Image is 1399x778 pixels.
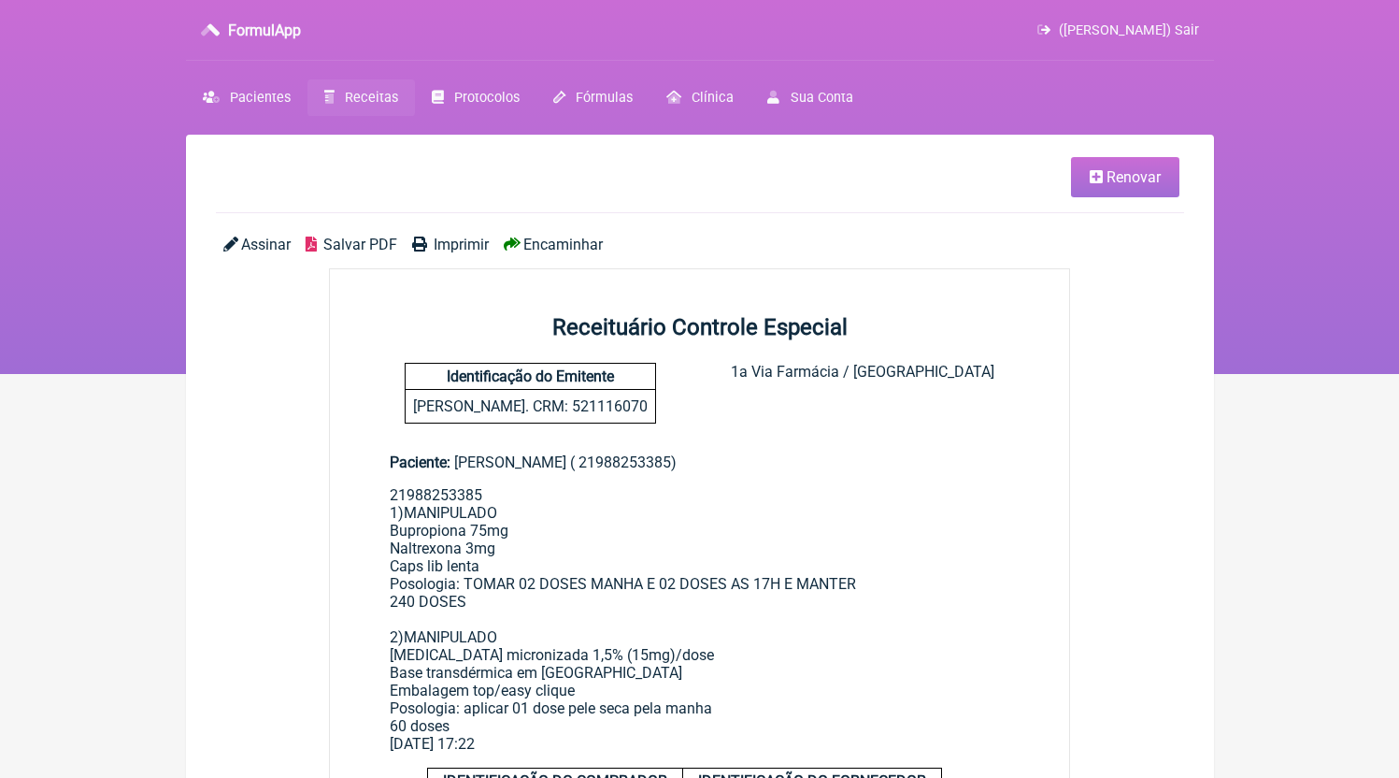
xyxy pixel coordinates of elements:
span: Sua Conta [791,90,853,106]
a: Renovar [1071,157,1179,197]
a: Clínica [650,79,750,116]
a: Encaminhar [504,236,603,253]
span: Imprimir [434,236,489,253]
span: Protocolos [454,90,520,106]
a: Imprimir [412,236,489,253]
a: Sua Conta [750,79,869,116]
a: Fórmulas [536,79,650,116]
a: ([PERSON_NAME]) Sair [1037,22,1198,38]
div: [PERSON_NAME] ( 21988253385) [390,454,1010,471]
span: Assinar [241,236,291,253]
span: Fórmulas [576,90,633,106]
a: Receitas [307,79,415,116]
h4: Identificação do Emitente [406,364,655,390]
span: Salvar PDF [323,236,397,253]
span: Pacientes [230,90,291,106]
span: Paciente: [390,454,450,471]
a: Protocolos [415,79,536,116]
a: Pacientes [186,79,307,116]
a: Salvar PDF [306,236,397,253]
span: Renovar [1106,168,1161,186]
span: ([PERSON_NAME]) Sair [1059,22,1199,38]
div: [DATE] 17:22 [390,735,1010,753]
h2: Receituário Controle Especial [330,314,1070,340]
span: Clínica [692,90,734,106]
div: 21988253385 1)MANIPULADO Bupropiona 75mg Naltrexona 3mg Caps lib lenta Posologia: TOMAR 02 DOSES ... [390,486,1010,735]
span: Encaminhar [523,236,603,253]
p: [PERSON_NAME]. CRM: 521116070 [406,390,655,423]
div: 1a Via Farmácia / [GEOGRAPHIC_DATA] [731,363,994,424]
a: Assinar [223,236,291,253]
span: Receitas [345,90,398,106]
h3: FormulApp [228,22,301,39]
